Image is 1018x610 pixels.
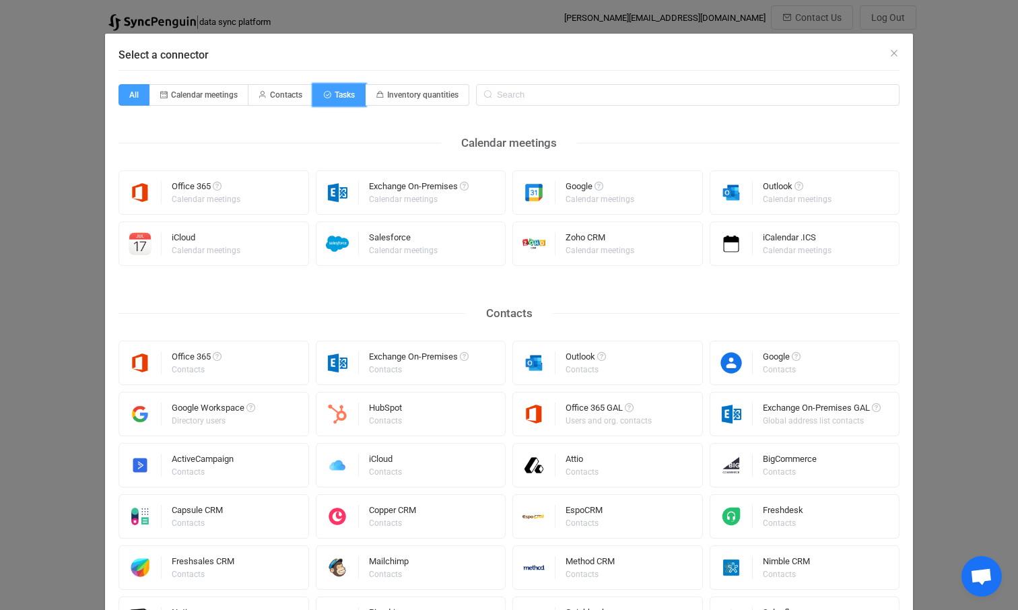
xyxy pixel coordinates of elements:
[763,570,808,578] div: Contacts
[513,181,555,204] img: google.png
[369,417,402,425] div: Contacts
[476,84,900,106] input: Search
[118,48,209,61] span: Select a connector
[369,454,404,468] div: iCloud
[566,519,601,527] div: Contacts
[172,454,234,468] div: ActiveCampaign
[441,133,577,154] div: Calendar meetings
[566,506,603,519] div: EspoCRM
[172,570,232,578] div: Contacts
[369,233,440,246] div: Salesforce
[172,506,223,519] div: Capsule CRM
[513,556,555,579] img: methodcrm.png
[369,519,414,527] div: Contacts
[763,246,832,255] div: Calendar meetings
[316,454,359,477] img: icloud.png
[763,557,810,570] div: Nimble CRM
[763,403,881,417] div: Exchange On-Premises GAL
[316,556,359,579] img: mailchimp.png
[710,232,753,255] img: icalendar.png
[316,351,359,374] img: exchange.png
[513,232,555,255] img: zoho-crm.png
[566,557,615,570] div: Method CRM
[513,351,555,374] img: outlook.png
[119,351,162,374] img: microsoft365.png
[566,468,599,476] div: Contacts
[566,195,634,203] div: Calendar meetings
[763,366,799,374] div: Contacts
[513,505,555,528] img: espo-crm.png
[710,454,753,477] img: big-commerce.png
[369,468,402,476] div: Contacts
[763,182,834,195] div: Outlook
[369,195,467,203] div: Calendar meetings
[566,454,601,468] div: Attio
[119,232,162,255] img: icloud-calendar.png
[763,195,832,203] div: Calendar meetings
[172,519,221,527] div: Contacts
[566,570,613,578] div: Contacts
[119,454,162,477] img: activecampaign.png
[172,352,222,366] div: Office 365
[119,181,162,204] img: microsoft365.png
[119,403,162,426] img: google-workspace.png
[119,556,162,579] img: freshworks.png
[513,454,555,477] img: attio.png
[566,417,652,425] div: Users and org. contacts
[172,417,253,425] div: Directory users
[119,505,162,528] img: capsule.png
[466,303,553,324] div: Contacts
[172,557,234,570] div: Freshsales CRM
[710,403,753,426] img: exchange.png
[316,232,359,255] img: salesforce.png
[172,182,242,195] div: Office 365
[172,468,232,476] div: Contacts
[316,403,359,426] img: hubspot.png
[369,570,407,578] div: Contacts
[369,403,404,417] div: HubSpot
[763,468,815,476] div: Contacts
[172,195,240,203] div: Calendar meetings
[316,505,359,528] img: copper.png
[763,417,879,425] div: Global address list contacts
[566,182,636,195] div: Google
[513,403,555,426] img: microsoft365.png
[763,519,801,527] div: Contacts
[961,556,1002,597] a: Open chat
[763,233,834,246] div: iCalendar .ICS
[369,506,416,519] div: Copper CRM
[369,182,469,195] div: Exchange On-Premises
[172,403,255,417] div: Google Workspace
[172,246,240,255] div: Calendar meetings
[566,403,654,417] div: Office 365 GAL
[710,505,753,528] img: freshdesk.png
[566,233,636,246] div: Zoho CRM
[566,366,604,374] div: Contacts
[369,246,438,255] div: Calendar meetings
[763,352,801,366] div: Google
[316,181,359,204] img: exchange.png
[172,366,219,374] div: Contacts
[566,246,634,255] div: Calendar meetings
[710,351,753,374] img: google-contacts.png
[763,454,817,468] div: BigCommerce
[566,352,606,366] div: Outlook
[889,47,900,60] button: Close
[172,233,242,246] div: iCloud
[369,366,467,374] div: Contacts
[369,557,409,570] div: Mailchimp
[763,506,803,519] div: Freshdesk
[710,556,753,579] img: nimble.png
[369,352,469,366] div: Exchange On-Premises
[710,181,753,204] img: outlook.png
